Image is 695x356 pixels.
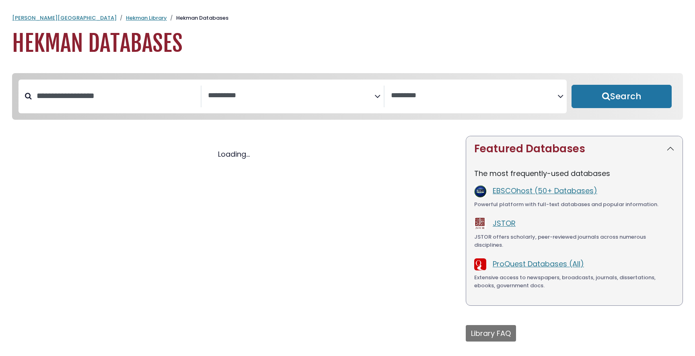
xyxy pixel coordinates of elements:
h1: Hekman Databases [12,30,683,57]
button: Submit for Search Results [572,85,672,108]
a: Hekman Library [126,14,167,22]
nav: breadcrumb [12,14,683,22]
a: [PERSON_NAME][GEOGRAPHIC_DATA] [12,14,117,22]
button: Featured Databases [466,136,683,162]
nav: Search filters [12,73,683,120]
li: Hekman Databases [167,14,228,22]
a: EBSCOhost (50+ Databases) [493,186,597,196]
p: The most frequently-used databases [474,168,674,179]
button: Library FAQ [466,325,516,342]
textarea: Search [391,92,557,100]
textarea: Search [208,92,374,100]
div: Extensive access to newspapers, broadcasts, journals, dissertations, ebooks, government docs. [474,274,674,289]
div: JSTOR offers scholarly, peer-reviewed journals across numerous disciplines. [474,233,674,249]
div: Loading... [12,149,456,160]
input: Search database by title or keyword [32,89,201,102]
a: ProQuest Databases (All) [493,259,584,269]
a: JSTOR [493,218,516,228]
div: Powerful platform with full-text databases and popular information. [474,201,674,209]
